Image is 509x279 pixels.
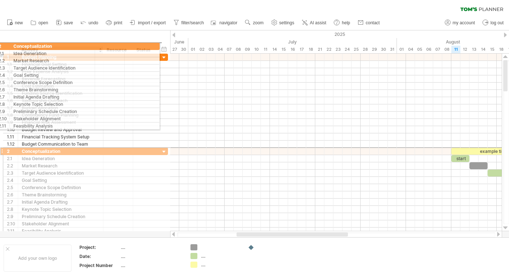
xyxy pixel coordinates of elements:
[22,104,99,111] div: Budget Allocation
[332,18,352,28] a: help
[270,46,279,53] div: Monday, 14 July 2025
[279,20,294,25] span: settings
[22,162,99,169] div: Market Research
[7,155,18,162] div: 2.1
[225,46,234,53] div: Monday, 7 July 2025
[324,46,333,53] div: Tuesday, 22 July 2025
[22,228,99,234] div: Feasibility Analysis
[89,20,98,25] span: undo
[5,18,25,28] a: new
[197,46,206,53] div: Wednesday, 2 July 2025
[424,46,433,53] div: Wednesday, 6 August 2025
[219,20,237,25] span: navigator
[7,75,18,82] div: 1.3
[4,245,71,272] div: Add your own logo
[7,104,18,111] div: 1.7
[451,46,460,53] div: Monday, 11 August 2025
[7,199,18,205] div: 2.7
[356,18,382,28] a: contact
[38,20,48,25] span: open
[370,46,379,53] div: Tuesday, 29 July 2025
[114,20,122,25] span: print
[22,148,99,155] div: Conceptualization
[453,20,475,25] span: my account
[15,20,23,25] span: new
[7,119,18,126] div: 1.9
[22,75,99,82] div: Revenue Forecasting
[7,90,18,97] div: 1.5
[252,46,261,53] div: Thursday, 10 July 2025
[22,220,99,227] div: Stakeholder Alignment
[397,46,406,53] div: Friday, 1 August 2025
[206,46,215,53] div: Thursday, 3 July 2025
[170,46,179,53] div: Friday, 27 June 2025
[7,61,18,68] div: 1.1
[22,90,99,97] div: Funding Source Identification
[188,46,197,53] div: Tuesday, 1 July 2025
[181,20,204,25] span: filter/search
[22,191,99,198] div: Theme Brainstorming
[22,54,99,61] div: Budget Planning
[460,46,469,53] div: Tuesday, 12 August 2025
[79,253,119,259] div: Date:
[261,46,270,53] div: Friday, 11 July 2025
[22,61,99,68] div: Financial Goal Setting
[7,126,18,133] div: 1.10
[7,133,18,140] div: 1.11
[7,206,18,213] div: 2.8
[488,46,497,53] div: Friday, 15 August 2025
[253,20,263,25] span: zoom
[7,68,18,75] div: 1.2
[433,46,442,53] div: Thursday, 7 August 2025
[366,20,380,25] span: contact
[243,46,252,53] div: Wednesday, 9 July 2025
[451,155,469,162] div: start
[7,228,18,234] div: 2.11
[121,262,182,268] div: ....
[333,46,342,53] div: Wednesday, 23 July 2025
[7,220,18,227] div: 2.10
[22,199,99,205] div: Initial Agenda Drafting
[279,46,288,53] div: Tuesday, 15 July 2025
[201,253,241,259] div: ....
[22,206,99,213] div: Keynote Topic Selection
[107,46,129,54] div: Resource
[479,46,488,53] div: Thursday, 14 August 2025
[22,126,99,133] div: Budget Review and Approval
[7,162,18,169] div: 2.2
[22,133,99,140] div: Financial Tracking System Setup
[469,46,479,53] div: Wednesday, 13 August 2025
[121,253,182,259] div: ....
[104,18,124,28] a: print
[138,20,166,25] span: import / export
[7,148,18,155] div: 2
[22,68,99,75] div: Prior Expense Analysis
[179,46,188,53] div: Monday, 30 June 2025
[243,18,266,28] a: zoom
[406,46,415,53] div: Monday, 4 August 2025
[22,112,99,118] div: Contingency Fund Planning
[7,112,18,118] div: 1.8
[172,18,206,28] a: filter/search
[136,46,152,54] div: Status
[79,244,119,250] div: Project:
[379,46,388,53] div: Wednesday, 30 July 2025
[497,46,506,53] div: Monday, 18 August 2025
[342,46,352,53] div: Thursday, 24 July 2025
[22,155,99,162] div: Idea Generation
[22,184,99,191] div: Conference Scope Definition
[201,262,241,268] div: ....
[7,213,18,220] div: 2.9
[234,46,243,53] div: Tuesday, 8 July 2025
[22,177,99,184] div: Goal Setting
[7,54,18,61] div: 1
[22,97,99,104] div: Sponsorship Outreach
[315,46,324,53] div: Monday, 21 July 2025
[22,83,99,89] div: Cost Estimation
[442,46,451,53] div: Friday, 8 August 2025
[64,20,73,25] span: save
[22,170,99,176] div: Target Audience Identification
[7,141,18,147] div: 1.12
[79,262,119,268] div: Project Number
[270,18,296,28] a: settings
